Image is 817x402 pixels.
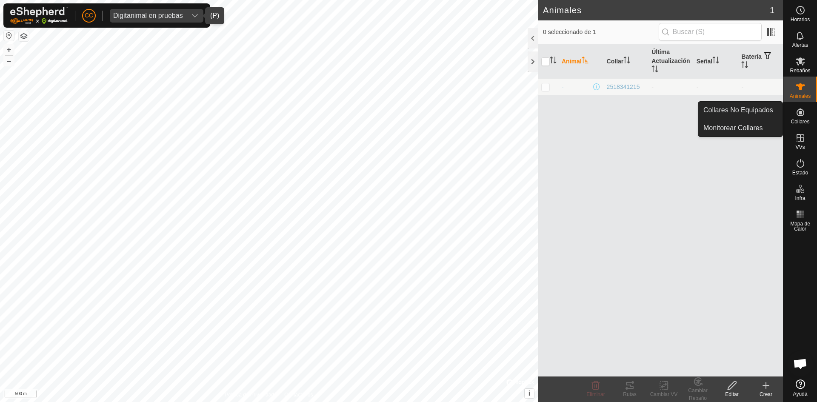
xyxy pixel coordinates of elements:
[651,67,658,74] p-sorticon: Activar para ordenar
[603,44,648,79] th: Collar
[558,44,603,79] th: Animal
[85,11,93,20] span: CC
[791,17,810,22] span: Horarios
[647,391,681,398] div: Cambiar VV
[698,102,783,119] a: Collares No Equipados
[693,78,738,95] td: -
[715,391,749,398] div: Editar
[770,4,774,17] span: 1
[528,390,530,397] span: i
[738,78,783,95] td: -
[4,56,14,66] button: –
[783,376,817,400] a: Ayuda
[110,9,186,23] span: Digitanimal en pruebas
[651,83,654,90] span: -
[543,5,770,15] h2: Animales
[4,31,14,41] button: Restablecer Mapa
[795,145,805,150] span: VVs
[741,63,748,69] p-sorticon: Activar para ordenar
[790,68,810,73] span: Rebaños
[703,105,773,115] span: Collares No Equipados
[738,44,783,79] th: Batería
[550,58,557,65] p-sorticon: Activar para ordenar
[793,391,808,396] span: Ayuda
[786,221,815,231] span: Mapa de Calor
[791,119,809,124] span: Collares
[562,83,564,91] span: -
[693,44,738,79] th: Señal
[607,83,645,91] div: 2518341215
[186,9,203,23] div: dropdown trigger
[19,31,29,41] button: Capas del Mapa
[10,7,68,24] img: Logo Gallagher
[792,170,808,175] span: Estado
[4,45,14,55] button: +
[749,391,783,398] div: Crear
[703,123,763,133] span: Monitorear Collares
[225,391,274,399] a: Política de Privacidad
[792,43,808,48] span: Alertas
[659,23,762,41] input: Buscar (S)
[623,58,630,65] p-sorticon: Activar para ordenar
[681,387,715,402] div: Cambiar Rebaño
[790,94,811,99] span: Animales
[586,391,605,397] span: Eliminar
[613,391,647,398] div: Rutas
[795,196,805,201] span: Infra
[698,120,783,137] a: Monitorear Collares
[712,58,719,65] p-sorticon: Activar para ordenar
[648,44,693,79] th: Última Actualización
[543,28,659,37] span: 0 seleccionado de 1
[788,351,813,376] div: Chat abierto
[525,389,534,398] button: i
[113,12,183,19] div: Digitanimal en pruebas
[284,391,313,399] a: Contáctenos
[582,58,588,65] p-sorticon: Activar para ordenar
